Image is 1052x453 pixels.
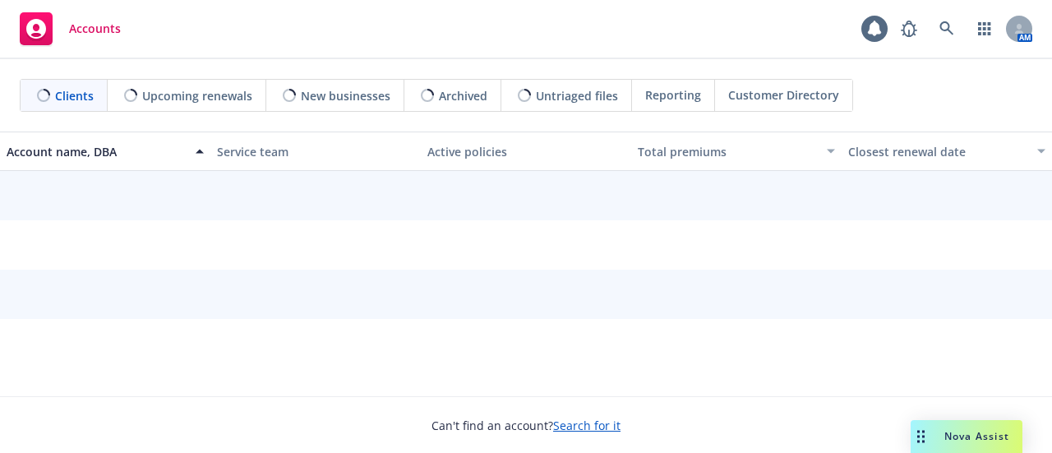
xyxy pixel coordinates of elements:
a: Search [930,12,963,45]
div: Account name, DBA [7,143,186,160]
span: Archived [439,87,487,104]
a: Search for it [553,418,621,433]
span: Nova Assist [944,429,1009,443]
span: Customer Directory [728,86,839,104]
span: Accounts [69,22,121,35]
span: Untriaged files [536,87,618,104]
button: Nova Assist [911,420,1022,453]
span: Can't find an account? [431,417,621,434]
button: Total premiums [631,132,842,171]
div: Closest renewal date [848,143,1027,160]
span: Reporting [645,86,701,104]
span: Upcoming renewals [142,87,252,104]
a: Report a Bug [893,12,925,45]
div: Service team [217,143,414,160]
div: Active policies [427,143,625,160]
div: Drag to move [911,420,931,453]
button: Active policies [421,132,631,171]
a: Accounts [13,6,127,52]
button: Service team [210,132,421,171]
a: Switch app [968,12,1001,45]
span: New businesses [301,87,390,104]
span: Clients [55,87,94,104]
button: Closest renewal date [842,132,1052,171]
div: Total premiums [638,143,817,160]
